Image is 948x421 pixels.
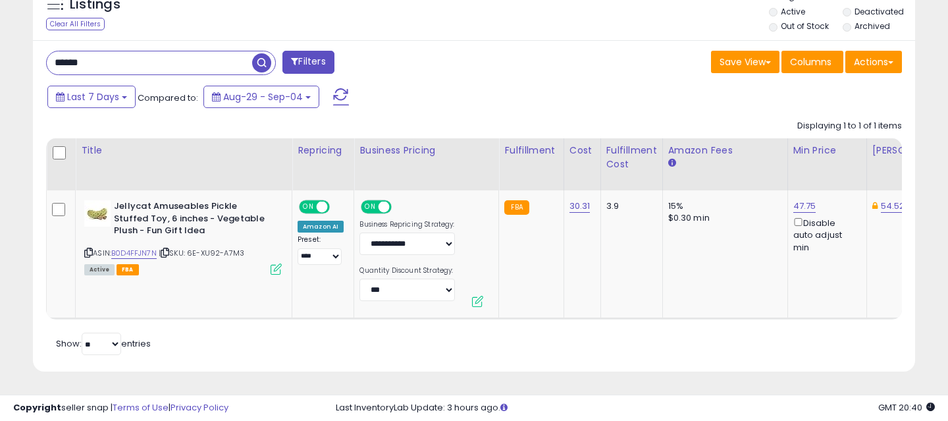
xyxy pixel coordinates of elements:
a: 54.52 [881,200,905,213]
div: 15% [668,200,777,212]
div: Repricing [298,144,348,157]
small: FBA [504,200,529,215]
span: Show: entries [56,337,151,350]
div: Last InventoryLab Update: 3 hours ago. [336,402,935,414]
button: Columns [781,51,843,73]
div: Amazon AI [298,221,344,233]
div: $0.30 min [668,212,777,224]
button: Save View [711,51,779,73]
span: ON [363,202,379,213]
div: Fulfillment Cost [606,144,657,171]
label: Out of Stock [781,20,829,32]
div: 3.9 [606,200,652,212]
b: Jellycat Amuseables Pickle Stuffed Toy, 6 inches - Vegetable Plush - Fun Gift Idea [114,200,274,240]
a: 30.31 [569,200,591,213]
div: Clear All Filters [46,18,105,30]
strong: Copyright [13,401,61,414]
div: Title [81,144,286,157]
span: Aug-29 - Sep-04 [223,90,303,103]
div: Disable auto adjust min [793,215,856,254]
span: OFF [390,202,411,213]
button: Last 7 Days [47,86,136,108]
a: 47.75 [793,200,816,213]
div: ASIN: [84,200,282,273]
a: B0D4FFJN7N [111,248,157,259]
small: Amazon Fees. [668,157,676,169]
span: 2025-09-12 20:40 GMT [878,401,935,414]
div: Amazon Fees [668,144,782,157]
div: Min Price [793,144,861,157]
div: Fulfillment [504,144,558,157]
div: Displaying 1 to 1 of 1 items [797,120,902,132]
label: Business Repricing Strategy: [359,220,455,229]
span: | SKU: 6E-XU92-A7M3 [159,248,244,258]
span: Last 7 Days [67,90,119,103]
div: Business Pricing [359,144,493,157]
a: Terms of Use [113,401,169,414]
label: Archived [855,20,890,32]
span: Columns [790,55,831,69]
img: 4132HqO+7wL._SL40_.jpg [84,200,111,227]
button: Aug-29 - Sep-04 [203,86,319,108]
label: Deactivated [855,6,904,17]
button: Actions [845,51,902,73]
button: Filters [282,51,334,74]
div: Cost [569,144,595,157]
span: All listings currently available for purchase on Amazon [84,264,115,275]
label: Active [781,6,805,17]
div: seller snap | | [13,402,228,414]
span: OFF [328,202,349,213]
a: Privacy Policy [171,401,228,414]
label: Quantity Discount Strategy: [359,266,455,275]
span: Compared to: [138,92,198,104]
span: FBA [117,264,139,275]
span: ON [300,202,317,213]
div: Preset: [298,235,344,265]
